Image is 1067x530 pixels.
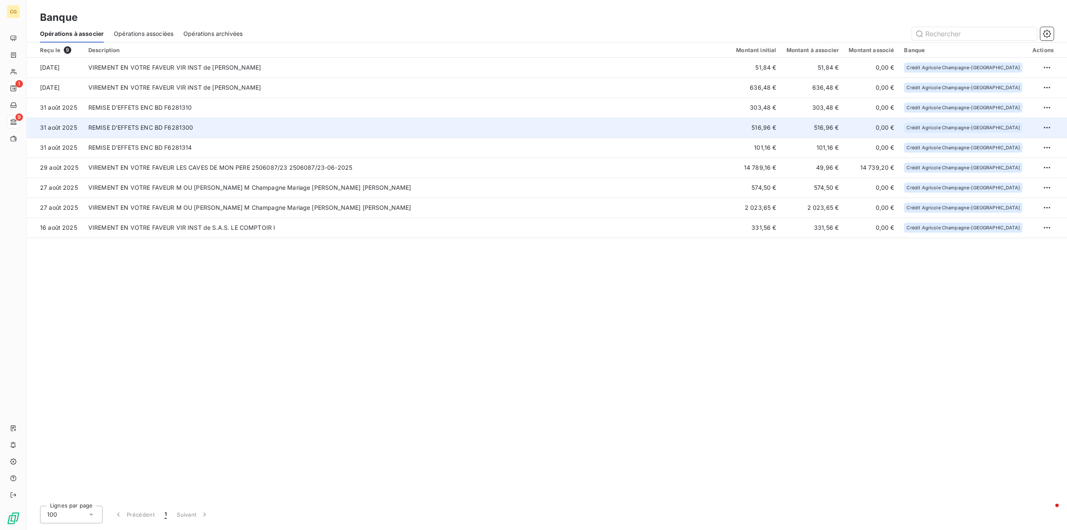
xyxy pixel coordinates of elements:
[83,218,731,238] td: VIREMENT EN VOTRE FAVEUR VIR INST de S.A.S. LE COMPTOIR I
[88,47,726,53] div: Description
[731,138,781,158] td: 101,16 €
[844,118,899,138] td: 0,00 €
[786,47,839,53] div: Montant à associer
[731,178,781,198] td: 574,50 €
[844,138,899,158] td: 0,00 €
[83,78,731,98] td: VIREMENT EN VOTRE FAVEUR VIR INST de [PERSON_NAME]
[844,218,899,238] td: 0,00 €
[40,30,104,38] span: Opérations à associer
[781,58,844,78] td: 51,84 €
[27,98,83,118] td: 31 août 2025
[27,138,83,158] td: 31 août 2025
[844,78,899,98] td: 0,00 €
[83,138,731,158] td: REMISE D'EFFETS ENC BD F6281314
[165,510,167,519] span: 1
[781,118,844,138] td: 516,96 €
[83,178,731,198] td: VIREMENT EN VOTRE FAVEUR M OU [PERSON_NAME] M Champagne Mariage [PERSON_NAME] [PERSON_NAME]
[27,58,83,78] td: [DATE]
[15,80,23,88] span: 1
[731,58,781,78] td: 51,84 €
[907,165,1019,170] span: Crédit Agricole Champagne-[GEOGRAPHIC_DATA]
[781,178,844,198] td: 574,50 €
[7,512,20,525] img: Logo LeanPay
[781,138,844,158] td: 101,16 €
[27,158,83,178] td: 29 août 2025
[114,30,173,38] span: Opérations associées
[27,178,83,198] td: 27 août 2025
[907,125,1019,130] span: Crédit Agricole Champagne-[GEOGRAPHIC_DATA]
[844,198,899,218] td: 0,00 €
[109,506,160,523] button: Précédent
[844,58,899,78] td: 0,00 €
[731,78,781,98] td: 636,48 €
[907,185,1019,190] span: Crédit Agricole Champagne-[GEOGRAPHIC_DATA]
[40,46,78,54] div: Reçu le
[731,218,781,238] td: 331,56 €
[736,47,776,53] div: Montant initial
[849,47,894,53] div: Montant associé
[64,46,71,54] span: 9
[27,118,83,138] td: 31 août 2025
[781,218,844,238] td: 331,56 €
[731,118,781,138] td: 516,96 €
[27,198,83,218] td: 27 août 2025
[83,58,731,78] td: VIREMENT EN VOTRE FAVEUR VIR INST de [PERSON_NAME]
[844,98,899,118] td: 0,00 €
[83,158,731,178] td: VIREMENT EN VOTRE FAVEUR LES CAVES DE MON PERE 2506087/23 2506087/23-06-2025
[907,205,1019,210] span: Crédit Agricole Champagne-[GEOGRAPHIC_DATA]
[27,78,83,98] td: [DATE]
[83,98,731,118] td: REMISE D'EFFETS ENC BD F6281310
[907,65,1019,70] span: Crédit Agricole Champagne-[GEOGRAPHIC_DATA]
[912,27,1037,40] input: Rechercher
[83,118,731,138] td: REMISE D'EFFETS ENC BD F6281300
[731,158,781,178] td: 14 789,16 €
[1032,47,1054,53] div: Actions
[844,178,899,198] td: 0,00 €
[907,225,1019,230] span: Crédit Agricole Champagne-[GEOGRAPHIC_DATA]
[172,506,214,523] button: Suivant
[15,113,23,121] span: 9
[47,510,57,519] span: 100
[183,30,243,38] span: Opérations archivées
[907,105,1019,110] span: Crédit Agricole Champagne-[GEOGRAPHIC_DATA]
[1039,502,1059,522] iframe: Intercom live chat
[731,98,781,118] td: 303,48 €
[27,218,83,238] td: 16 août 2025
[844,158,899,178] td: 14 739,20 €
[904,47,1022,53] div: Banque
[7,5,20,18] div: CG
[907,145,1019,150] span: Crédit Agricole Champagne-[GEOGRAPHIC_DATA]
[83,198,731,218] td: VIREMENT EN VOTRE FAVEUR M OU [PERSON_NAME] M Champagne Mariage [PERSON_NAME] [PERSON_NAME]
[781,198,844,218] td: 2 023,65 €
[40,10,78,25] h3: Banque
[781,78,844,98] td: 636,48 €
[731,198,781,218] td: 2 023,65 €
[907,85,1019,90] span: Crédit Agricole Champagne-[GEOGRAPHIC_DATA]
[781,158,844,178] td: 49,96 €
[781,98,844,118] td: 303,48 €
[160,506,172,523] button: 1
